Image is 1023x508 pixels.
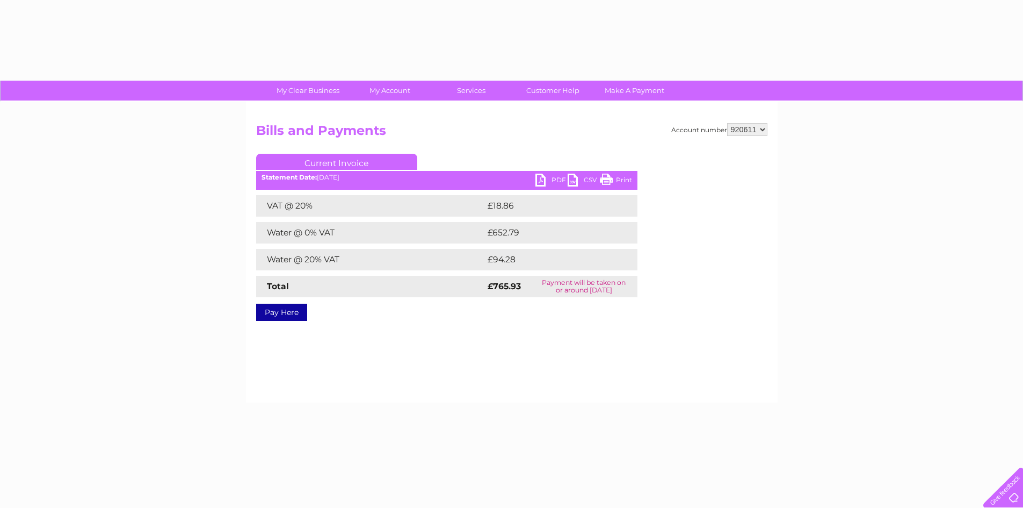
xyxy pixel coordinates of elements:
[568,174,600,189] a: CSV
[485,222,618,244] td: £652.79
[264,81,352,101] a: My Clear Business
[427,81,516,101] a: Services
[485,249,616,270] td: £94.28
[535,174,568,189] a: PDF
[531,276,637,297] td: Payment will be taken on or around [DATE]
[485,195,615,217] td: £18.86
[256,222,485,244] td: Water @ 0% VAT
[509,81,597,101] a: Customer Help
[262,173,317,181] b: Statement Date:
[256,304,307,321] a: Pay Here
[600,174,632,189] a: Print
[671,123,767,136] div: Account number
[267,281,289,291] strong: Total
[256,195,485,217] td: VAT @ 20%
[256,123,767,144] h2: Bills and Payments
[256,174,637,181] div: [DATE]
[590,81,679,101] a: Make A Payment
[256,154,417,170] a: Current Invoice
[488,281,521,291] strong: £765.93
[345,81,434,101] a: My Account
[256,249,485,270] td: Water @ 20% VAT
